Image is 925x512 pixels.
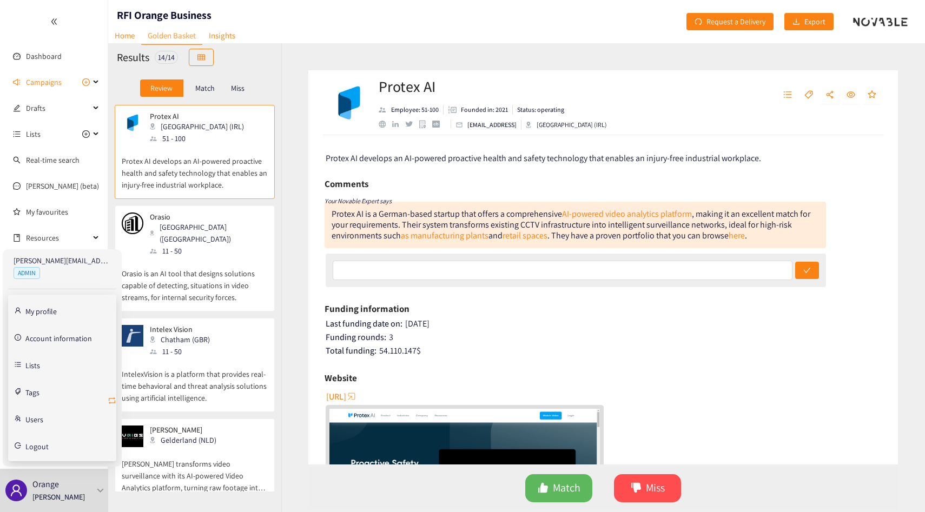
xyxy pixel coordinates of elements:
[13,234,21,242] span: book
[778,87,797,104] button: unordered-list
[326,331,386,343] span: Funding rounds:
[150,221,267,245] div: [GEOGRAPHIC_DATA] ([GEOGRAPHIC_DATA])
[231,84,245,92] p: Miss
[326,318,402,329] span: Last funding date on:
[686,13,774,30] button: redoRequest a Delivery
[15,442,21,449] span: logout
[526,120,607,130] div: [GEOGRAPHIC_DATA] (IRL)
[432,121,446,128] a: crunchbase
[14,255,111,267] p: [PERSON_NAME][EMAIL_ADDRESS][PERSON_NAME][DOMAIN_NAME]
[803,267,811,275] span: check
[122,325,143,347] img: Snapshot of the company's website
[82,78,90,86] span: plus-circle
[13,104,21,112] span: edit
[108,393,116,410] button: retweet
[444,105,513,115] li: Founded in year
[13,130,21,138] span: unordered-list
[525,474,592,502] button: likeMatch
[467,120,517,130] p: [EMAIL_ADDRESS]
[108,27,141,44] a: Home
[325,301,409,317] h6: Funding information
[150,334,216,345] div: Chatham (GBR)
[392,121,405,128] a: linkedin
[82,130,90,138] span: plus-circle
[862,87,882,104] button: star
[26,97,90,119] span: Drafts
[50,18,58,25] span: double-left
[792,18,800,26] span: download
[804,16,825,28] span: Export
[122,257,268,303] p: Orasio is an AI tool that designs solutions capable of detecting, situations in video streams, fo...
[150,425,216,434] p: [PERSON_NAME]
[631,482,642,495] span: dislike
[150,345,216,357] div: 11 - 50
[327,81,371,124] img: Company Logo
[326,345,376,356] span: Total funding:
[513,105,564,115] li: Status
[150,325,210,334] p: Intelex Vision
[405,121,419,127] a: twitter
[150,112,244,121] p: Protex AI
[326,390,346,403] span: [URL]
[122,212,143,234] img: Snapshot of the company's website
[332,208,810,241] div: Protex AI is a German-based startup that offers a comprehensive , making it an excellent match fo...
[326,332,882,343] div: 3
[820,87,840,104] button: share-alt
[379,105,444,115] li: Employees
[784,13,834,30] button: downloadExport
[122,144,268,191] p: Protex AI develops an AI-powered proactive health and safety technology that enables an injury-fr...
[503,230,547,241] a: retail spaces
[25,443,49,450] span: Logout
[326,152,761,164] span: Protex AI develops an AI-powered proactive health and safety technology that enables an injury-fr...
[150,245,267,257] div: 11 - 50
[117,50,149,65] h2: Results
[871,460,925,512] div: Widget de chat
[25,333,92,342] a: Account information
[195,84,215,92] p: Match
[26,51,62,61] a: Dashboard
[695,18,702,26] span: redo
[122,425,143,447] img: Snapshot of the company's website
[25,305,57,315] a: My profile
[150,212,260,221] p: Orasio
[26,155,80,165] a: Real-time search
[325,176,368,192] h6: Comments
[122,447,268,494] p: [PERSON_NAME] transforms video surveillance with its AI-powered Video Analytics platform, turning...
[14,267,40,279] span: ADMIN
[646,480,665,496] span: Miss
[562,208,692,220] a: AI-powered video analytics platform
[461,105,508,115] p: Founded in: 2021
[150,84,173,92] p: Review
[117,8,212,23] h1: RFI Orange Business
[155,51,178,64] div: 14 / 14
[517,105,564,115] p: Status: operating
[783,90,792,100] span: unordered-list
[122,112,143,134] img: Snapshot of the company's website
[189,49,214,66] button: table
[26,123,41,145] span: Lists
[150,121,250,132] div: [GEOGRAPHIC_DATA] (IRL)
[326,318,882,329] div: [DATE]
[13,78,21,86] span: sound
[419,120,433,128] a: google maps
[379,76,607,97] h2: Protex AI
[326,388,357,405] button: [URL]
[614,474,681,502] button: dislikeMiss
[26,71,62,93] span: Campaigns
[26,181,99,191] a: [PERSON_NAME] (beta)
[871,460,925,512] iframe: Chat Widget
[108,396,116,407] span: retweet
[804,90,813,100] span: tag
[122,357,268,404] p: IntelexVision is a platform that provides real-time behavioral and threat analysis solutions usin...
[868,90,876,100] span: star
[197,54,205,62] span: table
[538,482,549,495] span: like
[26,227,90,249] span: Resources
[10,484,23,497] span: user
[391,105,439,115] p: Employee: 51-100
[553,480,580,496] span: Match
[150,434,223,446] div: Gelderland (NLD)
[25,387,39,396] a: Tags
[202,27,242,44] a: Insights
[847,90,855,100] span: eye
